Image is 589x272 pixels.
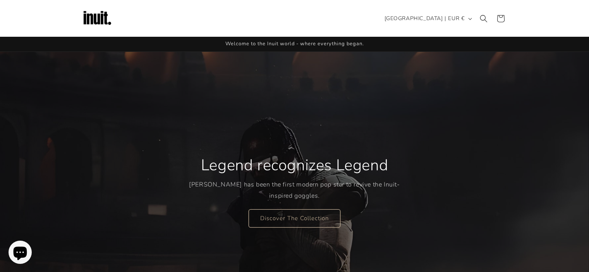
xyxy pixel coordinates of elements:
a: Discover The Collection [249,209,340,227]
inbox-online-store-chat: Shopify online store chat [6,241,34,266]
span: Welcome to the Inuit world - where everything began. [225,40,364,47]
p: [PERSON_NAME] has been the first modern pop star to revive the Inuit-inspired goggles. [189,179,400,202]
div: Announcement [82,37,508,51]
span: [GEOGRAPHIC_DATA] | EUR € [385,14,465,22]
img: Inuit Logo [82,3,113,34]
h2: Legend recognizes Legend [201,155,388,175]
summary: Search [475,10,492,27]
button: [GEOGRAPHIC_DATA] | EUR € [380,11,475,26]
